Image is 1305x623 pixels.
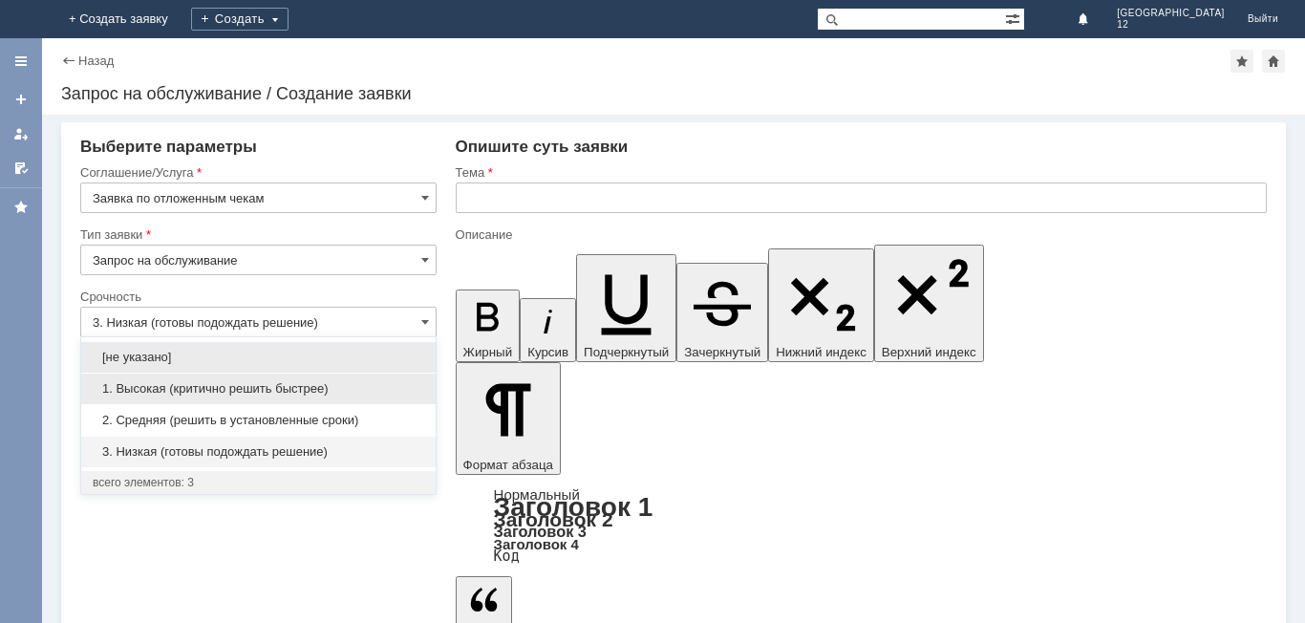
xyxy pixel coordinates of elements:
div: Тема [456,166,1263,179]
a: Заголовок 4 [494,536,579,552]
div: Тип заявки [80,228,433,241]
a: Мои заявки [6,118,36,149]
span: Расширенный поиск [1005,9,1024,27]
span: Курсив [527,345,568,359]
span: 1. Высокая (критично решить быстрее) [93,381,424,397]
span: Подчеркнутый [584,345,669,359]
button: Верхний индекс [874,245,984,362]
div: Создать [191,8,289,31]
span: Жирный [463,345,513,359]
div: Формат абзаца [456,488,1267,563]
a: Код [494,548,520,565]
span: [GEOGRAPHIC_DATA] [1117,8,1225,19]
button: Зачеркнутый [676,263,768,362]
div: Срочность [80,290,433,303]
span: Опишите суть заявки [456,138,629,156]
span: Выберите параметры [80,138,257,156]
button: Формат абзаца [456,362,561,475]
span: Верхний индекс [882,345,976,359]
div: Добавить в избранное [1230,50,1253,73]
div: Соглашение/Услуга [80,166,433,179]
div: Описание [456,228,1263,241]
button: Подчеркнутый [576,254,676,362]
a: Заголовок 1 [494,492,653,522]
div: Сделать домашней страницей [1262,50,1285,73]
div: всего элементов: 3 [93,475,424,490]
span: 2. Средняя (решить в установленные сроки) [93,413,424,428]
a: Назад [78,54,114,68]
span: 12 [1117,19,1225,31]
a: Заголовок 3 [494,523,587,540]
span: 3. Низкая (готовы подождать решение) [93,444,424,460]
button: Курсив [520,298,576,362]
button: Нижний индекс [768,248,874,362]
button: Жирный [456,290,521,362]
span: Нижний индекс [776,345,866,359]
a: Мои согласования [6,153,36,183]
div: Запрос на обслуживание / Создание заявки [61,84,1286,103]
span: Зачеркнутый [684,345,760,359]
span: Формат абзаца [463,458,553,472]
span: [не указано] [93,350,424,365]
a: Заголовок 2 [494,508,613,530]
a: Создать заявку [6,84,36,115]
a: Нормальный [494,486,580,503]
